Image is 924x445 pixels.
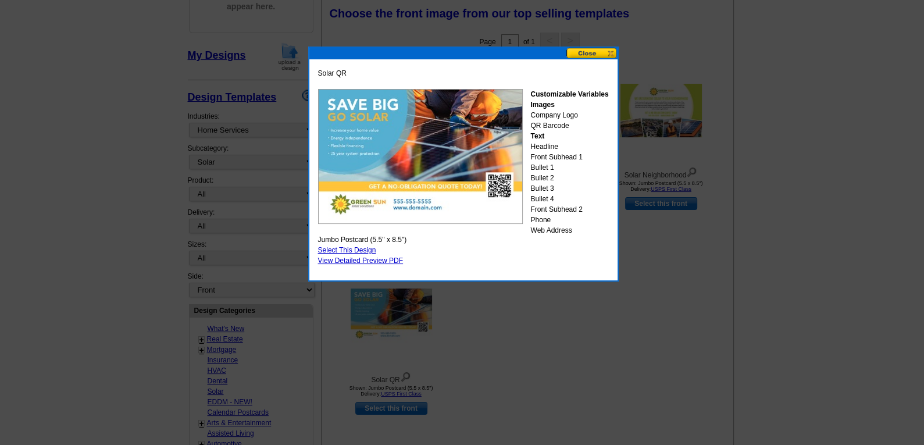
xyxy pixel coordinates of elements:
iframe: LiveChat chat widget [691,175,924,445]
span: Jumbo Postcard (5.5" x 8.5") [318,234,407,245]
strong: Images [530,101,554,109]
a: View Detailed Preview PDF [318,257,404,265]
img: GENPJF_SolarQR_ALL.jpg [318,89,523,224]
div: Company Logo QR Barcode Headline Front Subhead 1 Bullet 1 Bullet 2 Bullet 3 Bullet 4 Front Subhea... [530,89,608,236]
strong: Customizable Variables [530,90,608,98]
a: Select This Design [318,246,376,254]
strong: Text [530,132,544,140]
span: Solar QR [318,68,347,79]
